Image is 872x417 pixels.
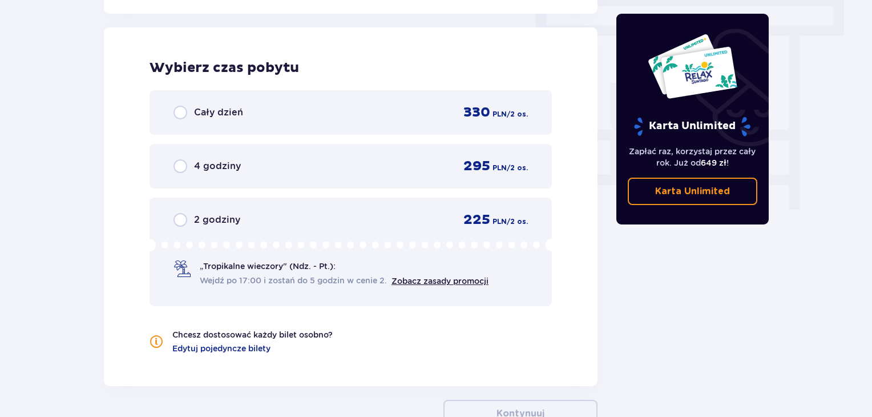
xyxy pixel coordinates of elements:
[507,109,528,119] p: / 2 os.
[492,109,507,119] p: PLN
[507,163,528,173] p: / 2 os.
[492,216,507,227] p: PLN
[701,158,726,167] span: 649 zł
[463,211,490,228] p: 225
[463,104,490,121] p: 330
[463,158,490,175] p: 295
[194,106,243,119] p: Cały dzień
[492,163,507,173] p: PLN
[628,146,758,169] p: Zapłać raz, korzystaj przez cały rok. Już od !
[200,275,387,286] span: Wejdź po 17:00 i zostań do 5 godzin w cenie 2.
[172,343,271,354] a: Edytuj pojedyncze bilety
[200,260,336,272] p: „Tropikalne wieczory" (Ndz. - Pt.):
[507,216,528,227] p: / 2 os.
[172,329,333,340] p: Chcesz dostosować każdy bilet osobno?
[194,214,240,226] p: 2 godziny
[633,117,752,137] p: Karta Unlimited
[628,178,758,205] a: Karta Unlimited
[391,276,489,286] a: Zobacz zasady promocji
[655,185,730,198] p: Karta Unlimited
[150,59,552,77] p: Wybierz czas pobytu
[194,160,241,173] p: 4 godziny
